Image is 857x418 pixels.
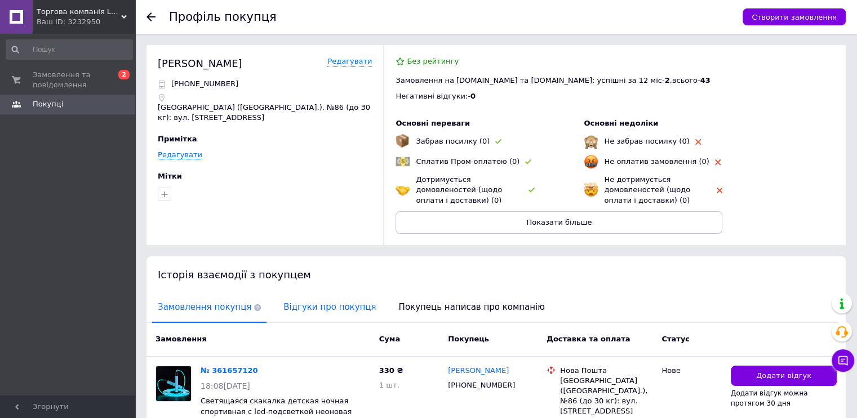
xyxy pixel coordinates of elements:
[743,8,846,25] button: Створити замовлення
[396,76,710,85] span: Замовлення на [DOMAIN_NAME] та [DOMAIN_NAME]: успішні за 12 міс - , всього -
[396,211,722,234] button: Показати більше
[470,92,476,100] span: 0
[604,157,709,166] span: Не оплатив замовлення (0)
[584,154,598,169] img: emoji
[37,17,135,27] div: Ваш ID: 3232950
[156,366,191,401] img: Фото товару
[379,366,403,375] span: 330 ₴
[717,188,722,193] img: rating-tag-type
[6,39,133,60] input: Пошук
[664,76,669,85] span: 2
[379,381,399,389] span: 1 шт.
[731,366,837,386] button: Додати відгук
[547,335,630,343] span: Доставка та оплата
[756,371,811,381] span: Додати відгук
[448,366,509,376] a: [PERSON_NAME]
[158,135,197,143] span: Примітка
[396,154,410,169] img: emoji
[416,175,502,204] span: Дотримується домовленостей (щодо оплати і доставки) (0)
[560,376,652,417] div: [GEOGRAPHIC_DATA] ([GEOGRAPHIC_DATA].), №86 (до 30 кг): вул. [STREET_ADDRESS]
[396,119,470,127] span: Основні переваги
[278,293,381,322] span: Відгуки про покупця
[495,139,501,144] img: rating-tag-type
[158,56,242,70] div: [PERSON_NAME]
[171,79,238,89] p: [PHONE_NUMBER]
[416,137,490,145] span: Забрав посилку (0)
[156,335,206,343] span: Замовлення
[695,139,701,145] img: rating-tag-type
[393,293,550,322] span: Покупець написав про компанію
[33,70,104,90] span: Замовлення та повідомлення
[604,175,690,204] span: Не дотримується домовленостей (щодо оплати і доставки) (0)
[661,366,722,376] div: Нове
[396,92,470,100] span: Негативні відгуки: -
[201,366,258,375] a: № 361657120
[604,137,689,145] span: Не забрав посилку (0)
[379,335,400,343] span: Cума
[560,366,652,376] div: Нова Пошта
[327,56,372,67] a: Редагувати
[146,12,156,21] div: Повернутися назад
[396,183,410,197] img: emoji
[525,159,531,164] img: rating-tag-type
[448,335,489,343] span: Покупець
[118,70,130,79] span: 2
[715,159,721,165] img: rating-tag-type
[152,293,267,322] span: Замовлення покупця
[201,381,250,390] span: 18:08[DATE]
[158,269,311,281] span: Історія взаємодії з покупцем
[526,218,592,226] span: Показати більше
[731,389,808,407] span: Додати відгук можна протягом 30 дня
[416,157,519,166] span: Сплатив Пром-оплатою (0)
[700,76,711,85] span: 43
[169,10,277,24] h1: Профіль покупця
[584,183,598,197] img: emoji
[407,57,459,65] span: Без рейтингу
[529,188,535,193] img: rating-tag-type
[832,349,854,372] button: Чат з покупцем
[156,366,192,402] a: Фото товару
[446,378,517,393] div: [PHONE_NUMBER]
[33,99,63,109] span: Покупці
[752,13,837,21] span: Створити замовлення
[584,119,658,127] span: Основні недоліки
[661,335,690,343] span: Статус
[584,134,598,149] img: emoji
[37,7,121,17] span: Торгова компанія LOSSO
[158,150,202,159] a: Редагувати
[396,134,409,148] img: emoji
[158,103,372,123] p: [GEOGRAPHIC_DATA] ([GEOGRAPHIC_DATA].), №86 (до 30 кг): вул. [STREET_ADDRESS]
[158,172,182,180] span: Мітки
